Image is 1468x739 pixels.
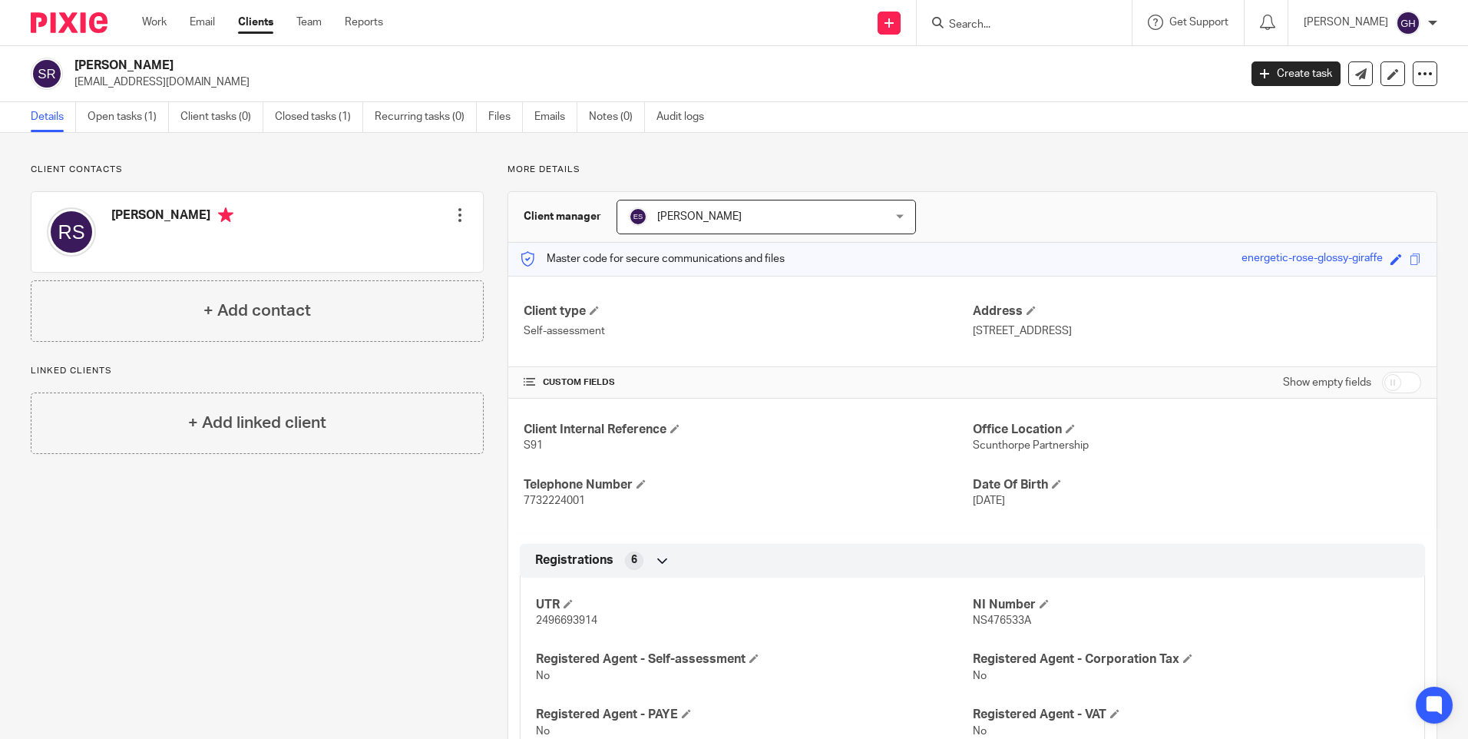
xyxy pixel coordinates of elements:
h4: + Add linked client [188,411,326,435]
a: Open tasks (1) [88,102,169,132]
a: Client tasks (0) [180,102,263,132]
a: Files [488,102,523,132]
p: More details [508,164,1437,176]
span: No [536,671,550,681]
h4: Date Of Birth [973,477,1421,493]
span: [PERSON_NAME] [657,211,742,222]
div: energetic-rose-glossy-giraffe [1242,250,1383,268]
h4: Office Location [973,422,1421,438]
span: Get Support [1169,17,1228,28]
span: NS476533A [973,615,1031,626]
h4: UTR [536,597,972,613]
p: Client contacts [31,164,484,176]
h4: CUSTOM FIELDS [524,376,972,389]
h3: Client manager [524,209,601,224]
p: [STREET_ADDRESS] [973,323,1421,339]
span: 2496693914 [536,615,597,626]
span: No [973,671,987,681]
span: 6 [631,552,637,568]
span: Scunthorpe Partnership [973,440,1089,451]
img: Pixie [31,12,107,33]
span: S91 [524,440,543,451]
h4: Client Internal Reference [524,422,972,438]
h2: [PERSON_NAME] [74,58,997,74]
img: svg%3E [1396,11,1420,35]
h4: + Add contact [203,299,311,323]
a: Recurring tasks (0) [375,102,477,132]
h4: Registered Agent - PAYE [536,707,972,723]
a: Notes (0) [589,102,645,132]
span: No [973,726,987,737]
span: Registrations [535,552,613,568]
h4: Telephone Number [524,477,972,493]
img: svg%3E [629,207,647,226]
span: 7732224001 [524,495,585,506]
h4: NI Number [973,597,1409,613]
a: Create task [1251,61,1341,86]
a: Details [31,102,76,132]
h4: Address [973,303,1421,320]
h4: Registered Agent - Self-assessment [536,651,972,668]
h4: [PERSON_NAME] [111,207,233,227]
label: Show empty fields [1283,375,1371,390]
h4: Client type [524,303,972,320]
a: Work [142,15,167,30]
span: [DATE] [973,495,1005,506]
a: Clients [238,15,273,30]
p: [EMAIL_ADDRESS][DOMAIN_NAME] [74,75,1228,90]
p: Self-assessment [524,323,972,339]
img: svg%3E [47,207,96,257]
a: Team [296,15,322,30]
a: Reports [345,15,383,30]
img: svg%3E [31,58,63,90]
input: Search [947,18,1086,32]
h4: Registered Agent - Corporation Tax [973,651,1409,668]
a: Audit logs [656,102,716,132]
span: No [536,726,550,737]
a: Emails [534,102,577,132]
p: Master code for secure communications and files [520,251,785,267]
p: [PERSON_NAME] [1304,15,1388,30]
a: Closed tasks (1) [275,102,363,132]
p: Linked clients [31,365,484,377]
a: Email [190,15,215,30]
h4: Registered Agent - VAT [973,707,1409,723]
i: Primary [218,207,233,223]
